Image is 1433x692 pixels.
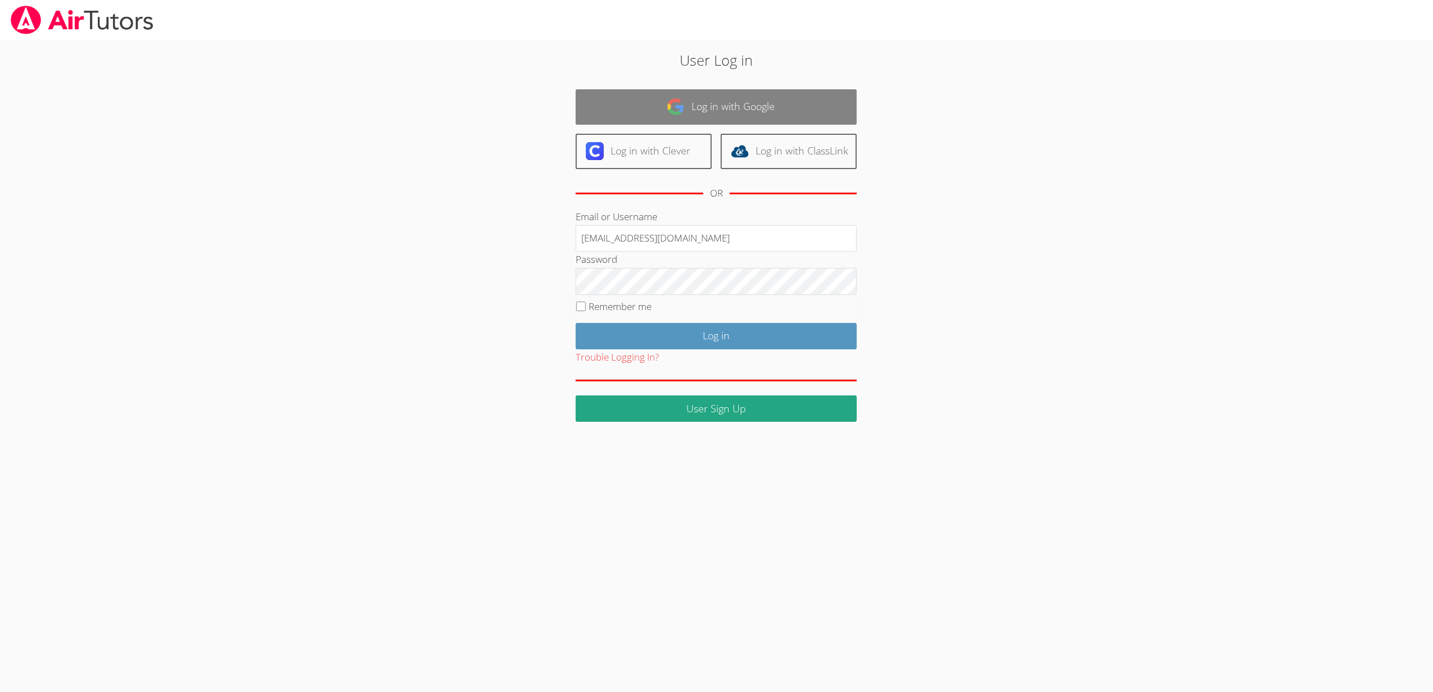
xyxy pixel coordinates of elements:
[576,89,857,125] a: Log in with Google
[589,300,652,313] label: Remember me
[576,395,857,422] a: User Sign Up
[731,142,749,160] img: classlink-logo-d6bb404cc1216ec64c9a2012d9dc4662098be43eaf13dc465df04b49fa7ab582.svg
[576,210,657,223] label: Email or Username
[576,134,712,169] a: Log in with Clever
[576,253,617,266] label: Password
[586,142,604,160] img: clever-logo-6eab21bc6e7a338710f1a6ff85c0baf02591cd810cc4098c63d3a4b26e2feb20.svg
[576,349,659,366] button: Trouble Logging In?
[721,134,857,169] a: Log in with ClassLink
[329,49,1103,71] h2: User Log in
[10,6,155,34] img: airtutors_banner-c4298cdbf04f3fff15de1276eac7730deb9818008684d7c2e4769d2f7ddbe033.png
[576,323,857,349] input: Log in
[710,185,723,202] div: OR
[667,98,685,116] img: google-logo-50288ca7cdecda66e5e0955fdab243c47b7ad437acaf1139b6f446037453330a.svg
